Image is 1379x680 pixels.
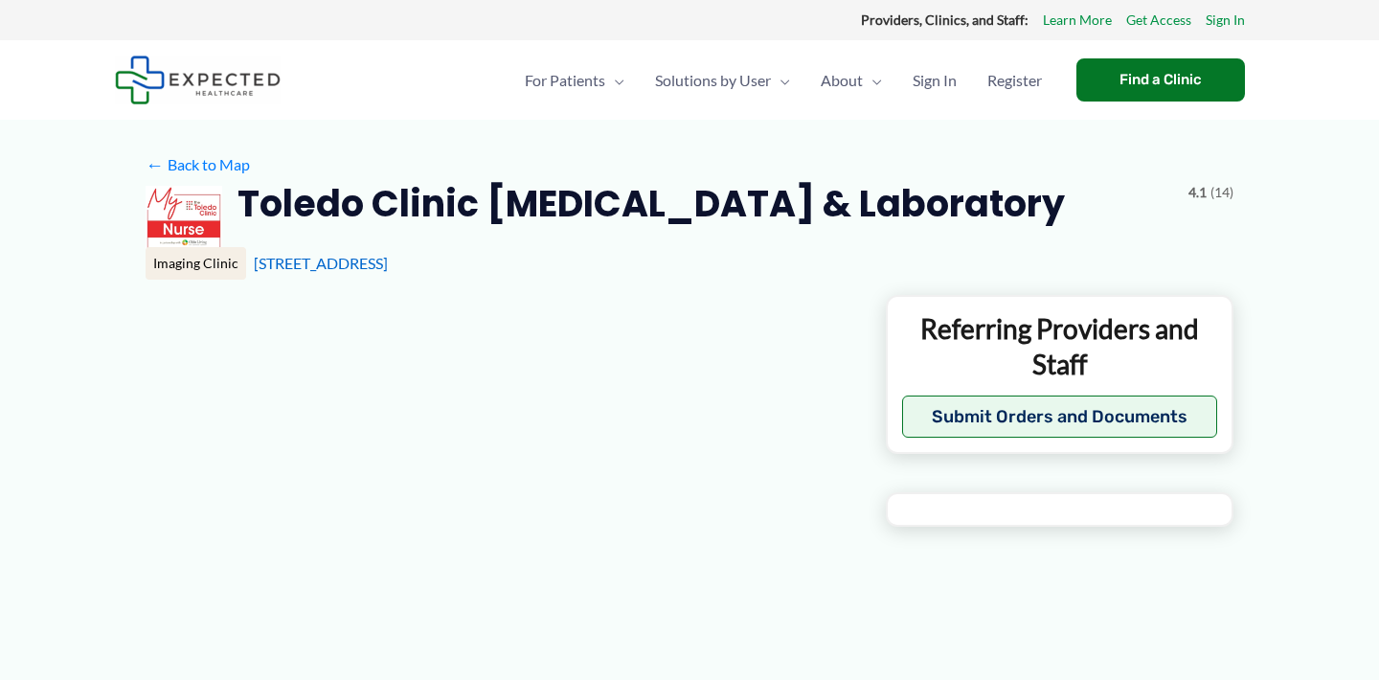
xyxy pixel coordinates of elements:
[902,396,1217,438] button: Submit Orders and Documents
[146,150,250,179] a: ←Back to Map
[525,47,605,114] span: For Patients
[146,247,246,280] div: Imaging Clinic
[237,180,1065,227] h2: Toledo Clinic [MEDICAL_DATA] & Laboratory
[1043,8,1112,33] a: Learn More
[509,47,640,114] a: For PatientsMenu Toggle
[897,47,972,114] a: Sign In
[640,47,805,114] a: Solutions by UserMenu Toggle
[987,47,1042,114] span: Register
[1076,58,1245,102] a: Find a Clinic
[655,47,771,114] span: Solutions by User
[509,47,1057,114] nav: Primary Site Navigation
[146,155,164,173] span: ←
[1126,8,1191,33] a: Get Access
[863,47,882,114] span: Menu Toggle
[1210,180,1233,205] span: (14)
[1188,180,1207,205] span: 4.1
[771,47,790,114] span: Menu Toggle
[1206,8,1245,33] a: Sign In
[913,47,957,114] span: Sign In
[115,56,281,104] img: Expected Healthcare Logo - side, dark font, small
[805,47,897,114] a: AboutMenu Toggle
[902,311,1217,381] p: Referring Providers and Staff
[821,47,863,114] span: About
[972,47,1057,114] a: Register
[605,47,624,114] span: Menu Toggle
[254,254,388,272] a: [STREET_ADDRESS]
[861,11,1029,28] strong: Providers, Clinics, and Staff:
